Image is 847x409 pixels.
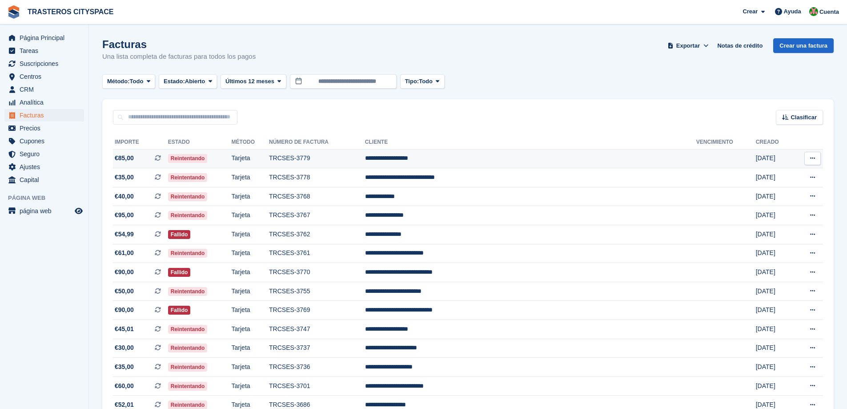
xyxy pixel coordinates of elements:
span: Estado: [164,77,185,86]
td: TRCSES-3736 [269,358,365,377]
span: €90,00 [115,267,134,277]
span: Reintentando [168,249,208,258]
span: Cupones [20,135,73,147]
span: Seguro [20,148,73,160]
a: menu [4,148,84,160]
td: TRCSES-3747 [269,320,365,339]
td: [DATE] [756,320,793,339]
td: [DATE] [756,358,793,377]
td: [DATE] [756,377,793,396]
td: Tarjeta [232,206,269,225]
span: Página Principal [20,32,73,44]
td: TRCSES-3770 [269,263,365,282]
span: Reintentando [168,192,208,201]
span: Precios [20,122,73,134]
th: Método [232,135,269,150]
span: Ayuda [784,7,801,16]
button: Exportar [666,38,711,53]
td: Tarjeta [232,282,269,301]
td: TRCSES-3701 [269,377,365,396]
span: Reintentando [168,173,208,182]
h1: Facturas [102,38,256,50]
th: Importe [113,135,168,150]
span: Página web [8,194,88,202]
td: [DATE] [756,339,793,358]
span: Cuenta [819,8,839,16]
td: [DATE] [756,206,793,225]
span: €35,00 [115,362,134,372]
button: Últimos 12 meses [221,74,286,89]
span: Ajustes [20,161,73,173]
span: €61,00 [115,248,134,258]
span: €30,00 [115,343,134,352]
a: Crear una factura [773,38,834,53]
td: Tarjeta [232,301,269,320]
span: Reintentando [168,382,208,391]
td: TRCSES-3768 [269,187,365,206]
span: Todo [419,77,433,86]
span: Analítica [20,96,73,109]
span: Reintentando [168,154,208,163]
td: Tarjeta [232,244,269,263]
td: Tarjeta [232,377,269,396]
td: Tarjeta [232,225,269,244]
span: CRM [20,83,73,96]
td: [DATE] [756,244,793,263]
td: TRCSES-3769 [269,301,365,320]
th: Vencimiento [696,135,756,150]
a: menu [4,174,84,186]
span: Facturas [20,109,73,121]
span: Tareas [20,45,73,57]
th: Creado [756,135,793,150]
td: TRCSES-3761 [269,244,365,263]
a: menu [4,32,84,44]
a: Vista previa de la tienda [73,206,84,216]
span: Suscripciones [20,57,73,70]
a: menu [4,135,84,147]
span: €54,99 [115,230,134,239]
td: Tarjeta [232,320,269,339]
a: menu [4,122,84,134]
td: TRCSES-3755 [269,282,365,301]
td: [DATE] [756,263,793,282]
span: Fallido [168,268,191,277]
th: Estado [168,135,232,150]
span: €95,00 [115,211,134,220]
span: Reintentando [168,363,208,372]
button: Tipo: Todo [400,74,445,89]
td: Tarjeta [232,187,269,206]
td: Tarjeta [232,339,269,358]
span: Método: [107,77,130,86]
td: [DATE] [756,187,793,206]
td: TRCSES-3779 [269,149,365,168]
span: Fallido [168,230,191,239]
span: Fallido [168,306,191,315]
span: €50,00 [115,287,134,296]
th: Número de factura [269,135,365,150]
td: [DATE] [756,282,793,301]
button: Estado: Abierto [159,74,217,89]
td: Tarjeta [232,168,269,187]
span: Centros [20,70,73,83]
span: Últimos 12 meses [225,77,274,86]
td: [DATE] [756,225,793,244]
td: TRCSES-3737 [269,339,365,358]
td: [DATE] [756,301,793,320]
span: Reintentando [168,287,208,296]
td: [DATE] [756,168,793,187]
td: TRCSES-3778 [269,168,365,187]
span: Reintentando [168,211,208,220]
span: Tipo: [405,77,419,86]
img: stora-icon-8386f47178a22dfd0bd8f6a31ec36ba5ce8667c1dd55bd0f319d3a0aa187defe.svg [7,5,20,19]
span: €40,00 [115,192,134,201]
td: Tarjeta [232,149,269,168]
a: menu [4,45,84,57]
span: Exportar [676,41,700,50]
td: Tarjeta [232,358,269,377]
span: €90,00 [115,305,134,315]
span: Clasificar [791,113,817,122]
span: Abierto [185,77,205,86]
th: Cliente [365,135,696,150]
a: Notas de crédito [714,38,766,53]
button: Método: Todo [102,74,155,89]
